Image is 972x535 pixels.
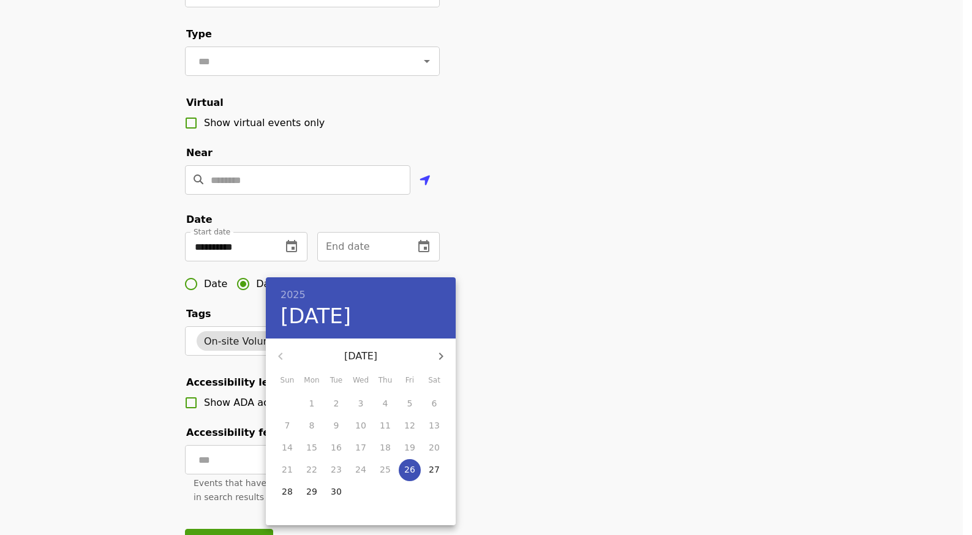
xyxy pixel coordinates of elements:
span: Sun [276,375,298,387]
span: Tue [325,375,347,387]
span: Wed [350,375,372,387]
button: 28 [276,481,298,503]
p: 27 [429,463,440,476]
span: Fri [399,375,421,387]
p: 29 [306,485,317,498]
p: 28 [282,485,293,498]
button: 29 [301,481,323,503]
button: 30 [325,481,347,503]
p: 30 [331,485,342,498]
button: [DATE] [281,304,351,329]
span: Sat [423,375,445,387]
button: 27 [423,459,445,481]
button: 26 [399,459,421,481]
button: 2025 [281,286,306,304]
p: [DATE] [295,349,426,364]
p: 26 [404,463,415,476]
span: Mon [301,375,323,387]
span: Thu [374,375,396,387]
